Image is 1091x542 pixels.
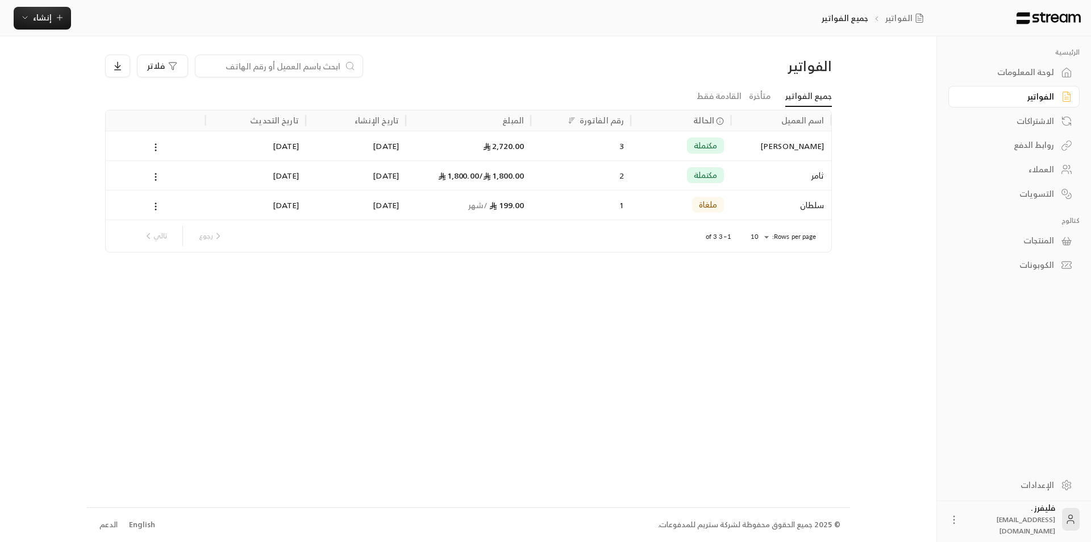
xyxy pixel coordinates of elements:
button: Sort [565,114,578,127]
div: 10 [745,230,772,244]
div: الاشتراكات [963,115,1054,127]
span: 1,800.00 / [479,168,524,183]
a: المنتجات [948,230,1080,252]
div: المبلغ [502,113,524,127]
p: الرئيسية [948,48,1080,57]
div: رقم الفاتورة [580,113,624,127]
span: [EMAIL_ADDRESS][DOMAIN_NAME] [997,514,1055,537]
div: 1 [538,191,624,220]
div: روابط الدفع [963,139,1054,151]
a: متأخرة [749,86,771,106]
div: لوحة المعلومات [963,67,1054,78]
div: 2,720.00 [413,131,524,160]
div: الإعدادات [963,479,1054,491]
div: 2 [538,161,624,190]
div: اسم العميل [781,113,824,127]
div: فليفرز . [967,502,1055,536]
div: English [129,519,155,531]
span: / شهر [468,198,488,212]
div: التسويات [963,188,1054,200]
div: الفواتير [963,91,1054,102]
span: مكتملة [694,169,718,181]
span: إنشاء [33,10,52,24]
div: ثامر [738,161,824,190]
a: روابط الدفع [948,134,1080,156]
div: [DATE] [213,131,299,160]
div: [DATE] [213,161,299,190]
span: مكتملة [694,140,718,151]
a: العملاء [948,159,1080,181]
div: [DATE] [213,191,299,220]
a: التسويات [948,183,1080,205]
a: الدعم [96,515,122,535]
div: [DATE] [313,191,399,220]
div: المنتجات [963,235,1054,246]
div: تاريخ الإنشاء [355,113,399,127]
div: تاريخ التحديث [250,113,299,127]
button: فلاتر [137,55,188,77]
div: 1,800.00 [413,161,524,190]
a: الإعدادات [948,474,1080,496]
a: الكوبونات [948,254,1080,276]
span: الحالة [693,114,714,126]
span: فلاتر [147,62,165,70]
a: الفواتير [885,13,928,24]
a: الفواتير [948,86,1080,108]
a: جميع الفواتير [785,86,832,107]
div: الكوبونات [963,259,1054,271]
p: 1–3 of 3 [706,232,731,241]
nav: breadcrumb [822,13,928,24]
a: الاشتراكات [948,110,1080,132]
div: [DATE] [313,161,399,190]
img: Logo [1015,12,1082,24]
div: [PERSON_NAME] [738,131,824,160]
div: العملاء [963,164,1054,175]
button: إنشاء [14,7,71,30]
div: 3 [538,131,624,160]
span: ملغاة [699,199,718,210]
div: سلطان [738,191,824,220]
div: [DATE] [313,131,399,160]
input: ابحث باسم العميل أو رقم الهاتف [202,60,341,72]
a: لوحة المعلومات [948,61,1080,84]
div: الفواتير [658,57,831,75]
p: Rows per page: [772,232,817,241]
p: كتالوج [948,216,1080,225]
a: القادمة فقط [697,86,742,106]
p: جميع الفواتير [822,13,868,24]
div: © 2025 جميع الحقوق محفوظة لشركة ستريم للمدفوعات. [658,519,840,531]
div: 199.00 [413,191,524,220]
